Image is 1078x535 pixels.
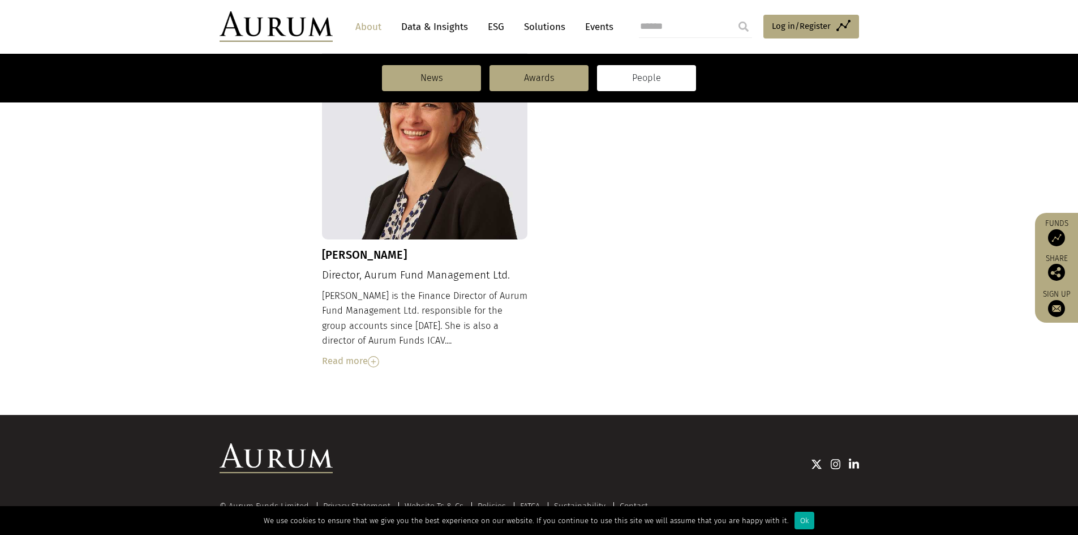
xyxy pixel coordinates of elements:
[489,65,589,91] a: Awards
[1041,289,1072,317] a: Sign up
[220,443,333,474] img: Aurum Logo
[350,16,387,37] a: About
[382,65,481,91] a: News
[1048,229,1065,246] img: Access Funds
[405,501,463,511] a: Website Ts & Cs
[1048,264,1065,281] img: Share this post
[478,501,506,511] a: Policies
[732,15,755,38] input: Submit
[520,501,540,511] a: FATCA
[1048,300,1065,317] img: Sign up to our newsletter
[620,501,648,511] a: Contact
[322,248,528,262] h3: [PERSON_NAME]
[1041,219,1072,246] a: Funds
[518,16,571,37] a: Solutions
[322,354,528,369] div: Read more
[482,16,510,37] a: ESG
[831,459,841,470] img: Instagram icon
[368,356,379,367] img: Read More
[322,289,528,369] div: [PERSON_NAME] is the Finance Director of Aurum Fund Management Ltd. responsible for the group acc...
[396,16,474,37] a: Data & Insights
[579,16,613,37] a: Events
[763,15,859,38] a: Log in/Register
[1041,255,1072,281] div: Share
[323,501,390,511] a: Privacy Statement
[322,269,528,282] h4: Director, Aurum Fund Management Ltd.
[772,19,831,33] span: Log in/Register
[811,459,822,470] img: Twitter icon
[849,459,859,470] img: Linkedin icon
[597,65,696,91] a: People
[794,512,814,529] div: Ok
[220,11,333,42] img: Aurum
[554,501,605,511] a: Sustainability
[220,502,315,511] div: © Aurum Funds Limited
